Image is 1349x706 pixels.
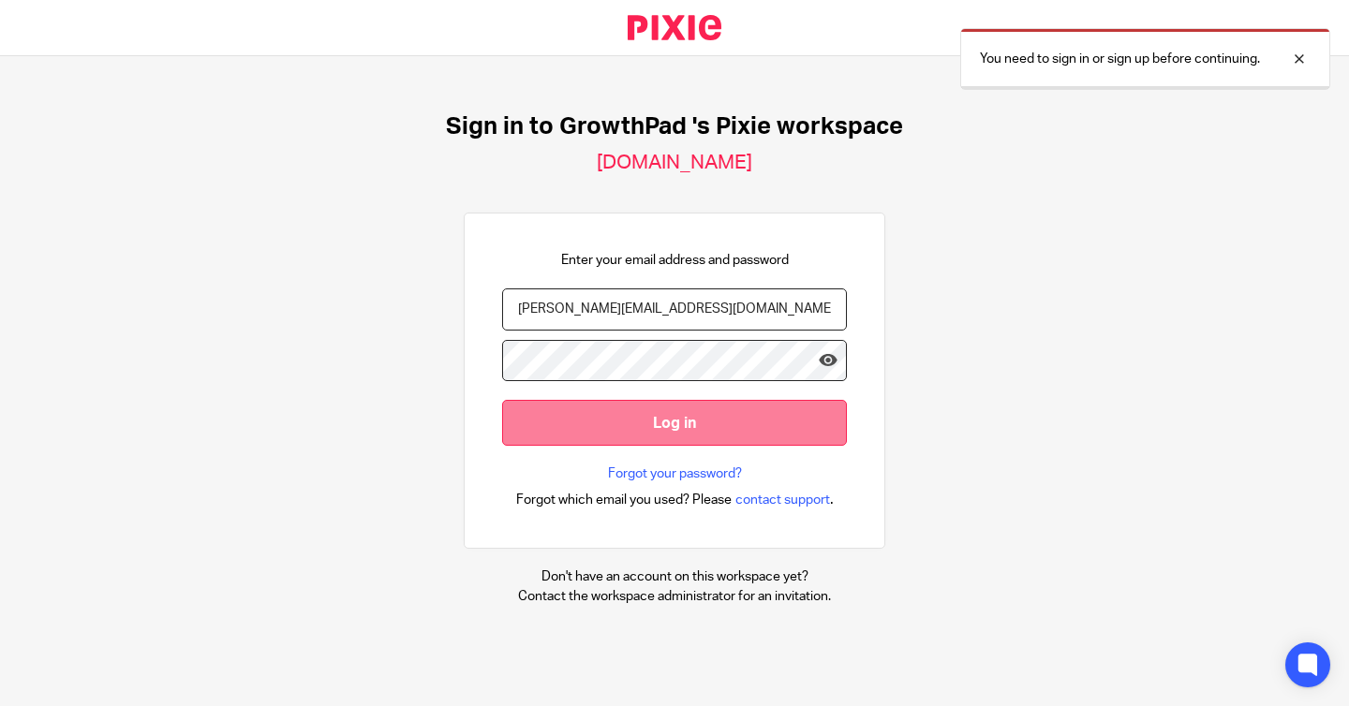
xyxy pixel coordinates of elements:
div: . [516,489,834,510]
input: Log in [502,400,847,446]
span: contact support [735,491,830,509]
h1: Sign in to GrowthPad 's Pixie workspace [446,112,903,141]
input: name@example.com [502,288,847,331]
p: You need to sign in or sign up before continuing. [980,50,1260,68]
p: Contact the workspace administrator for an invitation. [518,587,831,606]
a: Forgot your password? [608,464,742,483]
p: Enter your email address and password [561,251,789,270]
span: Forgot which email you used? Please [516,491,732,509]
h2: [DOMAIN_NAME] [597,151,752,175]
p: Don't have an account on this workspace yet? [518,567,831,586]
